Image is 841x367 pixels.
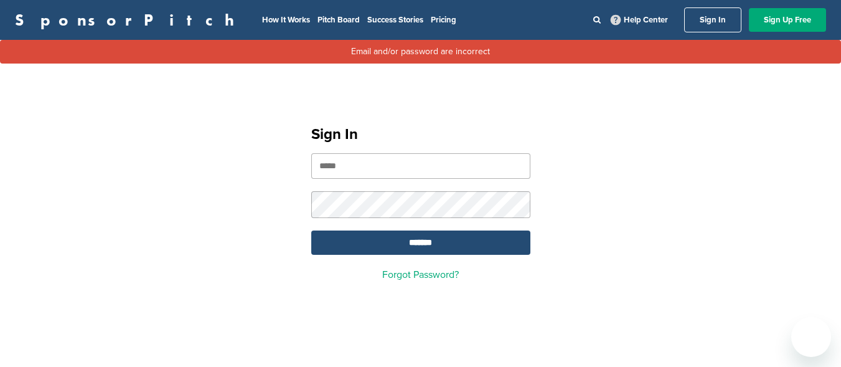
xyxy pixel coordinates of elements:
[382,269,459,281] a: Forgot Password?
[311,123,530,146] h1: Sign In
[431,15,456,25] a: Pricing
[684,7,741,32] a: Sign In
[367,15,423,25] a: Success Stories
[262,15,310,25] a: How It Works
[317,15,360,25] a: Pitch Board
[15,12,242,28] a: SponsorPitch
[749,8,826,32] a: Sign Up Free
[791,317,831,357] iframe: Button to launch messaging window
[608,12,670,27] a: Help Center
